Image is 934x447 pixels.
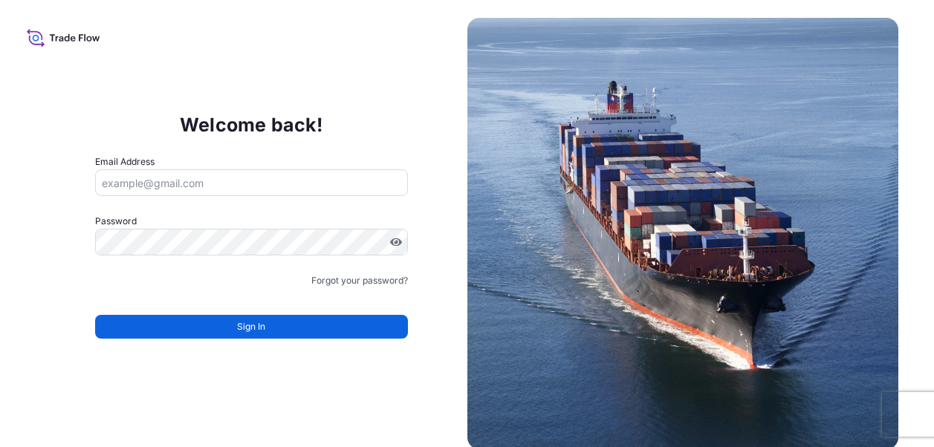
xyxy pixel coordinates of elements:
[237,319,265,334] span: Sign In
[95,169,408,196] input: example@gmail.com
[311,273,408,288] a: Forgot your password?
[95,315,408,339] button: Sign In
[390,236,402,248] button: Show password
[180,113,323,137] p: Welcome back!
[95,214,408,229] label: Password
[95,154,155,169] label: Email Address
